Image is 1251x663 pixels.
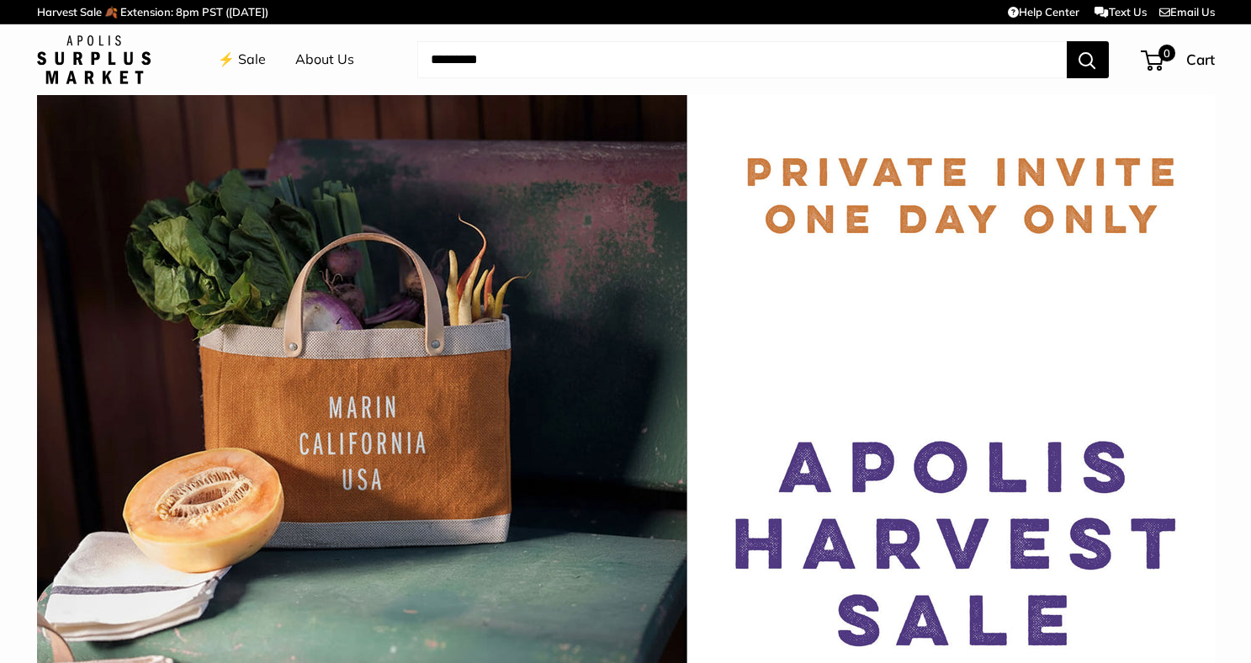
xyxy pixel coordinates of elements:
input: Search... [417,41,1067,78]
button: Search [1067,41,1109,78]
a: Text Us [1095,5,1146,19]
a: Help Center [1008,5,1079,19]
span: 0 [1158,45,1174,61]
span: Cart [1186,50,1215,68]
img: Apolis: Surplus Market [37,35,151,84]
a: ⚡️ Sale [218,47,266,72]
a: 0 Cart [1142,46,1215,73]
a: About Us [295,47,354,72]
a: Email Us [1159,5,1215,19]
